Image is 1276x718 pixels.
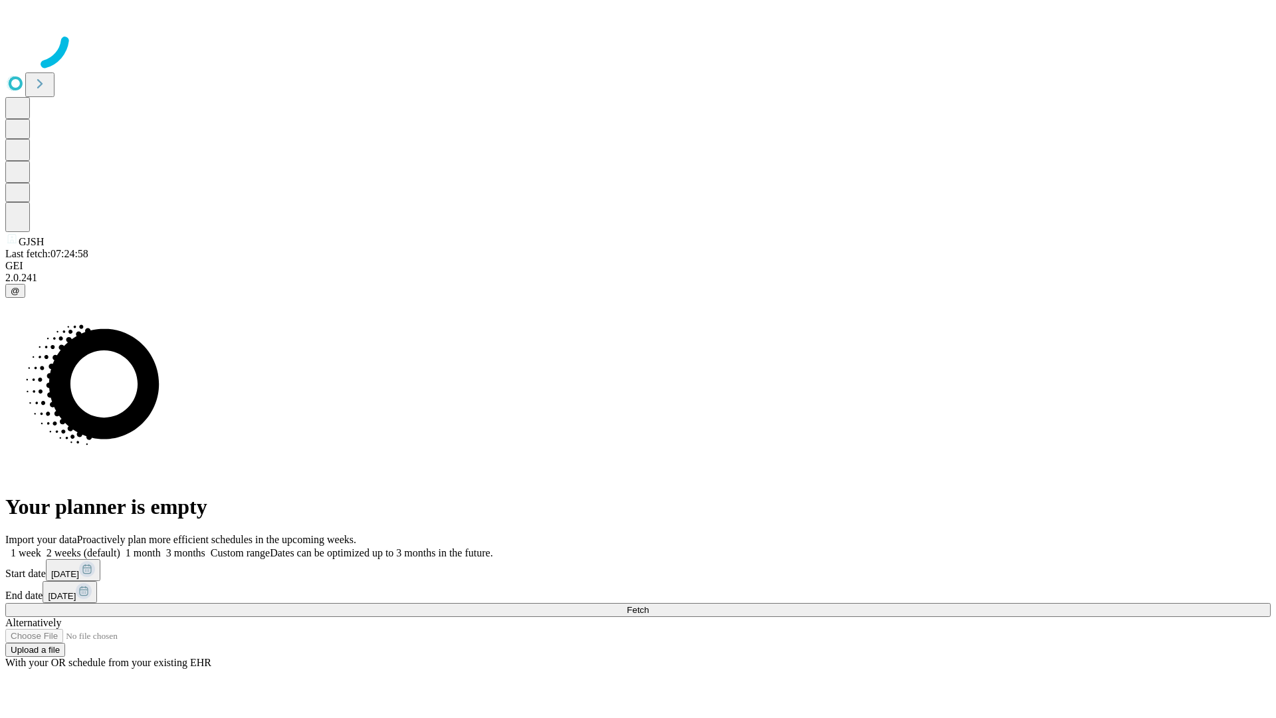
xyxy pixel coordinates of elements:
[77,534,356,545] span: Proactively plan more efficient schedules in the upcoming weeks.
[270,547,492,558] span: Dates can be optimized up to 3 months in the future.
[5,581,1271,603] div: End date
[48,591,76,601] span: [DATE]
[5,534,77,545] span: Import your data
[627,605,649,615] span: Fetch
[5,495,1271,519] h1: Your planner is empty
[166,547,205,558] span: 3 months
[5,559,1271,581] div: Start date
[5,272,1271,284] div: 2.0.241
[19,236,44,247] span: GJSH
[5,260,1271,272] div: GEI
[5,617,61,628] span: Alternatively
[211,547,270,558] span: Custom range
[5,657,211,668] span: With your OR schedule from your existing EHR
[46,559,100,581] button: [DATE]
[5,643,65,657] button: Upload a file
[47,547,120,558] span: 2 weeks (default)
[5,284,25,298] button: @
[11,547,41,558] span: 1 week
[5,248,88,259] span: Last fetch: 07:24:58
[43,581,97,603] button: [DATE]
[126,547,161,558] span: 1 month
[5,603,1271,617] button: Fetch
[11,286,20,296] span: @
[51,569,79,579] span: [DATE]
